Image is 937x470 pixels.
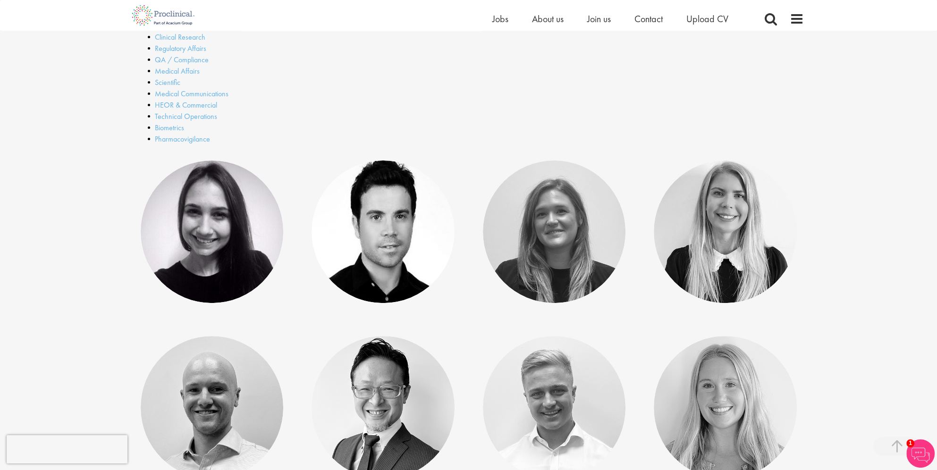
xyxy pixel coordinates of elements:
[155,43,206,53] a: Regulatory Affairs
[587,13,611,25] a: Join us
[906,439,914,447] span: 1
[532,13,564,25] a: About us
[155,55,209,65] a: QA / Compliance
[634,13,663,25] a: Contact
[155,123,184,133] a: Biometrics
[155,134,210,144] a: Pharmacovigilance
[155,111,217,121] a: Technical Operations
[7,435,127,463] iframe: reCAPTCHA
[155,100,217,110] a: HEOR & Commercial
[155,32,205,42] a: Clinical Research
[155,66,200,76] a: Medical Affairs
[492,13,508,25] a: Jobs
[155,77,180,87] a: Scientific
[686,13,728,25] a: Upload CV
[906,439,935,468] img: Chatbot
[155,89,228,99] a: Medical Communications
